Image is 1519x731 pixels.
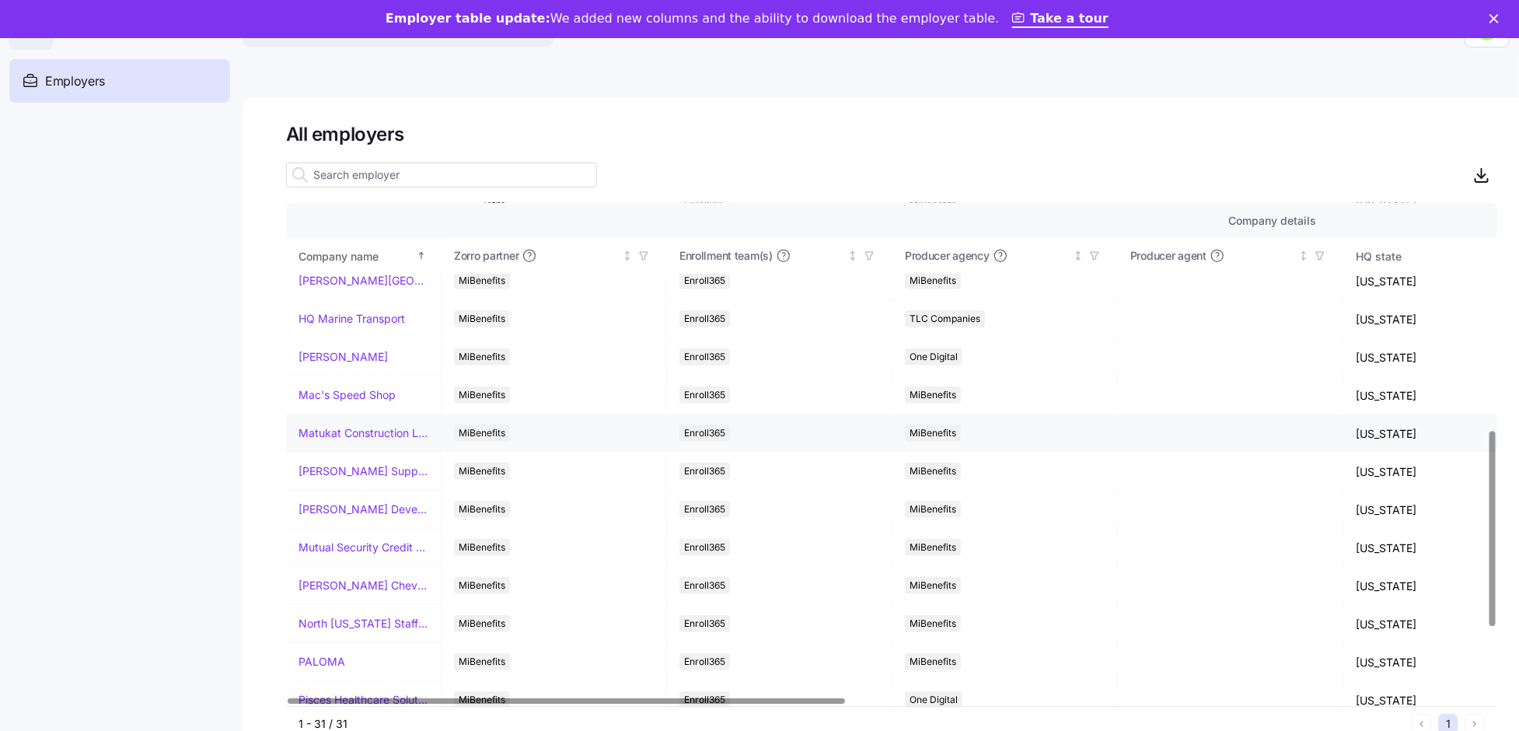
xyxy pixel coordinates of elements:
span: Employers [45,72,105,91]
span: MiBenefits [459,425,505,442]
span: MiBenefits [910,653,956,670]
span: Enroll365 [684,691,725,708]
span: Enroll365 [684,653,725,670]
a: Employers [9,59,230,103]
span: MiBenefits [910,386,956,404]
span: MiBenefits [459,653,505,670]
span: Zorro partner [454,248,519,264]
span: MiBenefits [459,386,505,404]
span: One Digital [910,348,958,365]
span: TLC Companies [910,310,980,327]
span: MiBenefits [459,501,505,518]
span: MiBenefits [459,539,505,556]
div: Not sorted [1073,250,1084,261]
span: MiBenefits [910,425,956,442]
span: MiBenefits [459,691,505,708]
div: We added new columns and the ability to download the employer table. [386,11,1000,26]
div: Not sorted [622,250,633,261]
th: Enrollment team(s)Not sorted [667,238,892,274]
span: MiBenefits [459,615,505,632]
th: Producer agentNot sorted [1118,238,1343,274]
span: Enroll365 [684,310,725,327]
span: MiBenefits [910,272,956,289]
div: Sorted ascending [416,250,427,261]
div: Not sorted [1298,250,1309,261]
a: [PERSON_NAME] Supply Company [299,463,428,479]
a: HQ Marine Transport [299,311,405,327]
a: North [US_STATE] Staffing [299,616,428,631]
span: MiBenefits [910,501,956,518]
a: Mutual Security Credit Union [299,540,428,555]
span: One Digital [910,691,958,708]
span: Enroll365 [684,615,725,632]
a: [PERSON_NAME] Development Corporation [299,502,428,517]
span: Enrollment team(s) [679,248,773,264]
span: Enroll365 [684,539,725,556]
span: Enroll365 [684,463,725,480]
span: Enroll365 [684,272,725,289]
span: MiBenefits [910,615,956,632]
th: Zorro partnerNot sorted [442,238,667,274]
div: Close [1489,14,1505,23]
span: Enroll365 [684,577,725,594]
input: Search employer [286,163,597,187]
span: Producer agency [905,248,990,264]
span: MiBenefits [910,463,956,480]
span: MiBenefits [459,577,505,594]
span: MiBenefits [459,272,505,289]
div: Company name [299,248,414,265]
span: MiBenefits [459,310,505,327]
a: PALOMA [299,654,345,670]
span: Producer agent [1130,248,1206,264]
a: Pisces Healthcare Solutions [299,692,428,708]
a: Mac's Speed Shop [299,387,396,403]
span: MiBenefits [459,348,505,365]
a: [PERSON_NAME][GEOGRAPHIC_DATA][DEMOGRAPHIC_DATA] [299,273,428,289]
th: Company nameSorted ascending [286,238,442,274]
th: Producer agencyNot sorted [892,238,1118,274]
a: [PERSON_NAME] Chevrolet [299,578,428,593]
a: [PERSON_NAME] [299,349,388,365]
div: Not sorted [847,250,858,261]
b: Employer table update: [386,11,550,26]
a: Take a tour [1012,11,1109,28]
span: MiBenefits [910,577,956,594]
span: Enroll365 [684,425,725,442]
span: Enroll365 [684,386,725,404]
span: MiBenefits [910,539,956,556]
a: Matukat Construction LLC [299,425,428,441]
span: Enroll365 [684,348,725,365]
h1: All employers [286,122,1497,146]
span: MiBenefits [459,463,505,480]
span: Enroll365 [684,501,725,518]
